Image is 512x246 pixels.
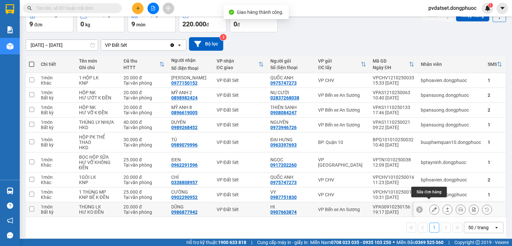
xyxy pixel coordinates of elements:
[148,3,159,14] button: file-add
[421,160,481,165] div: bptayninh.dongphuoc
[123,162,165,168] div: Tại văn phòng
[171,180,198,185] div: 0338808957
[393,241,395,244] span: ⚪️
[270,142,297,148] div: 0963397693
[41,75,72,80] div: 1 món
[217,207,264,212] div: VP Đất Sét
[217,107,264,113] div: VP Đất Sét
[80,20,84,28] span: 0
[373,110,414,115] div: 17:46 [DATE]
[429,205,439,214] div: Sửa đơn hàng
[318,157,366,168] div: VP [GEOGRAPHIC_DATA]
[270,90,311,95] div: NỤ CƯỜI
[79,180,117,185] div: KNP
[217,65,259,70] div: ĐC giao
[123,189,165,195] div: 25.000 đ
[123,95,165,100] div: Tại văn phòng
[123,204,165,209] div: 20.000 đ
[131,20,135,28] span: 9
[182,20,206,28] span: 220.000
[41,105,72,110] div: 1 món
[270,162,297,168] div: 0917202260
[79,90,117,95] div: HỘP NK
[270,189,311,195] div: VY
[166,6,171,11] span: aim
[488,140,502,145] div: 1
[443,205,452,214] div: Giao hàng
[41,62,72,67] div: Chi tiết
[423,4,482,12] span: pvdatset.dongphuoc
[373,180,414,185] div: 11:23 [DATE]
[373,157,414,162] div: VPTN1010250038
[213,56,267,73] th: Toggle SortBy
[36,5,114,12] input: Tìm tên, số ĐT hoặc mã đơn
[373,65,409,70] div: Ngày ĐH
[41,189,72,195] div: 1 món
[41,204,72,209] div: 1 món
[171,90,210,95] div: MỸ ANH 2
[318,107,366,113] div: VP Bến xe An Sương
[79,209,117,215] div: HƯ KO ĐỀN
[171,80,198,86] div: 0977150152
[318,177,366,182] div: VP CHV
[488,122,502,127] div: 1
[79,80,117,86] div: KNP
[206,22,209,27] span: đ
[421,62,481,67] div: Nhân viên
[29,20,33,28] span: 9
[170,42,175,48] svg: Clear value
[171,125,198,130] div: 0989268452
[318,122,366,127] div: VP Bến xe An Sương
[488,107,502,113] div: 2
[373,75,414,80] div: VPCHV1210250033
[123,195,165,200] div: Tại văn phòng
[171,162,198,168] div: 0962291596
[7,232,13,238] span: message
[373,175,414,180] div: VPCHV1010250016
[132,3,144,14] button: plus
[318,93,366,98] div: VP Bến xe An Sương
[229,10,234,15] span: check-circle
[270,65,311,70] div: Số điện thoại
[171,204,210,209] div: DŨNG
[163,3,174,14] button: aim
[318,58,361,64] div: VP gửi
[270,120,311,125] div: NGUYÊN
[373,189,414,195] div: VPCHV1010250011
[171,157,210,162] div: ĐEN
[270,125,297,130] div: 0973946726
[373,204,414,209] div: VPAS0910250156
[217,192,264,197] div: VP Đất Sét
[233,20,237,28] span: 0
[123,120,165,125] div: 40.000 đ
[123,142,165,148] div: Tại văn phòng
[79,110,117,115] div: HƯ VỠ K ĐỀN
[421,177,481,182] div: bphoavien.dongphuoc
[123,65,159,70] div: HTTT
[26,9,73,32] button: Đơn hàng9đơn
[270,195,297,200] div: 0987751830
[230,9,278,32] button: Chưa thu0đ
[270,105,311,110] div: THIÊN SANH
[123,110,165,115] div: Tại văn phòng
[373,142,414,148] div: 10:40 [DATE]
[79,105,117,110] div: HỘP NK
[41,195,72,200] div: Khác
[189,37,223,51] button: Bộ lọc
[171,110,198,115] div: 0896619005
[315,56,369,73] th: Toggle SortBy
[123,75,165,80] div: 20.000 đ
[373,95,414,100] div: 10:40 [DATE]
[136,6,140,11] span: plus
[79,125,117,130] div: HKD
[41,209,72,215] div: Bất kỳ
[123,209,165,215] div: Tại văn phòng
[488,3,493,8] sup: 1
[7,187,13,194] img: warehouse-icon
[475,240,480,245] span: copyright
[396,239,444,246] span: Miền Bắc
[270,175,311,180] div: QUỐC ANH
[318,207,366,212] div: VP Bến xe An Sương
[26,40,98,50] input: Select a date range.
